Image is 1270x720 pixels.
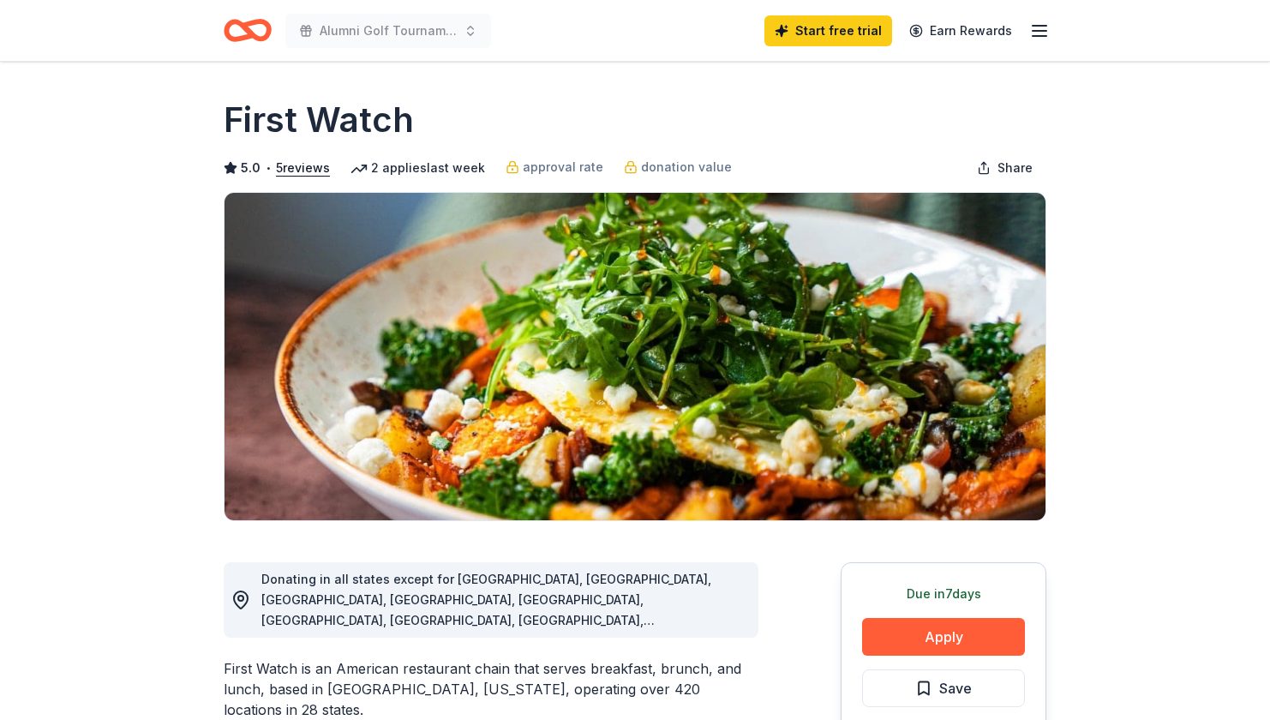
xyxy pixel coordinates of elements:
h1: First Watch [224,96,414,144]
span: Alumni Golf Tournament [320,21,457,41]
button: Share [963,151,1046,185]
div: First Watch is an American restaurant chain that serves breakfast, brunch, and lunch, based in [G... [224,658,758,720]
button: Save [862,669,1025,707]
a: Earn Rewards [899,15,1022,46]
span: • [266,161,272,175]
a: Home [224,10,272,51]
span: donation value [641,157,732,177]
a: approval rate [506,157,603,177]
span: Save [939,677,972,699]
a: donation value [624,157,732,177]
span: 5.0 [241,158,261,178]
a: Start free trial [764,15,892,46]
div: 2 applies last week [350,158,485,178]
img: Image for First Watch [225,193,1045,520]
button: Alumni Golf Tournament [285,14,491,48]
button: Apply [862,618,1025,656]
div: Due in 7 days [862,584,1025,604]
span: Share [997,158,1033,178]
span: approval rate [523,157,603,177]
button: 5reviews [276,158,330,178]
